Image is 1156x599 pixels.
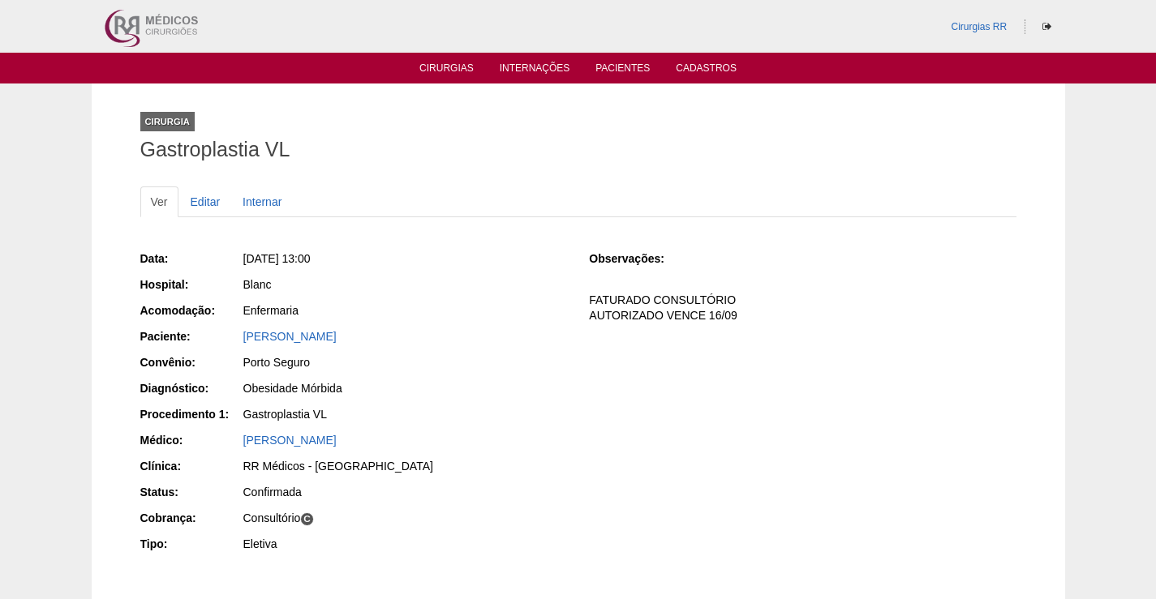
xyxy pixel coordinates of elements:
[140,328,242,344] div: Paciente:
[243,484,567,500] div: Confirmada
[500,62,570,79] a: Internações
[140,139,1016,160] h1: Gastroplastia VL
[243,330,337,343] a: [PERSON_NAME]
[243,302,567,319] div: Enfermaria
[676,62,737,79] a: Cadastros
[243,434,337,447] a: [PERSON_NAME]
[140,536,242,552] div: Tipo:
[243,354,567,370] div: Porto Seguro
[140,302,242,319] div: Acomodação:
[140,510,242,526] div: Cobrança:
[243,406,567,422] div: Gastroplastia VL
[419,62,474,79] a: Cirurgias
[243,510,567,526] div: Consultório
[140,250,242,267] div: Data:
[589,250,690,267] div: Observações:
[951,21,1007,32] a: Cirurgias RR
[140,186,178,217] a: Ver
[140,276,242,293] div: Hospital:
[140,458,242,474] div: Clínica:
[589,293,1016,323] p: FATURADO CONSULTÓRIO AUTORIZADO VENCE 16/09
[243,380,567,396] div: Obesidade Mórbida
[1042,22,1051,32] i: Sair
[140,354,242,370] div: Convênio:
[140,112,195,131] div: Cirurgia
[243,252,311,265] span: [DATE] 13:00
[243,536,567,552] div: Eletiva
[140,406,242,422] div: Procedimento 1:
[300,512,314,526] span: C
[180,186,231,217] a: Editar
[243,276,567,293] div: Blanc
[232,186,292,217] a: Internar
[140,380,242,396] div: Diagnóstico:
[595,62,650,79] a: Pacientes
[243,458,567,474] div: RR Médicos - [GEOGRAPHIC_DATA]
[140,484,242,500] div: Status:
[140,432,242,448] div: Médico:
